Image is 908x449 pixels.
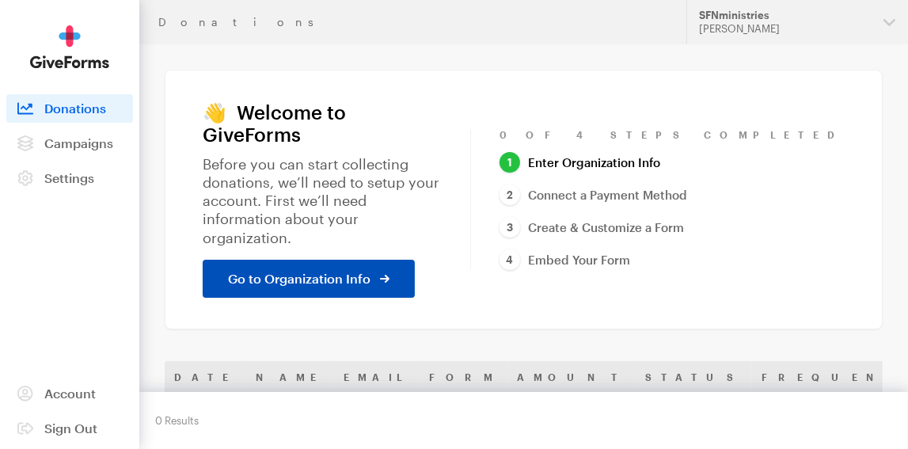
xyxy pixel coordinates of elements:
[500,152,660,173] a: Enter Organization Info
[246,361,334,393] th: Name
[500,128,845,141] div: 0 of 4 Steps Completed
[699,9,871,22] div: SFNministries
[203,155,442,247] p: Before you can start collecting donations, we’ll need to setup your account. First we’ll need inf...
[203,260,415,298] a: Go to Organization Info
[6,94,133,123] a: Donations
[155,408,199,433] div: 0 Results
[44,386,96,401] span: Account
[30,25,109,69] img: GiveForms
[6,164,133,192] a: Settings
[6,379,133,408] a: Account
[500,249,630,271] a: Embed Your Form
[6,414,133,443] a: Sign Out
[507,361,636,393] th: Amount
[44,101,106,116] span: Donations
[420,361,507,393] th: Form
[44,135,113,150] span: Campaigns
[165,361,246,393] th: Date
[334,361,420,393] th: Email
[500,185,687,206] a: Connect a Payment Method
[500,217,684,238] a: Create & Customize a Form
[44,420,97,436] span: Sign Out
[636,361,752,393] th: Status
[203,101,442,146] h1: 👋 Welcome to GiveForms
[699,22,871,36] div: [PERSON_NAME]
[228,269,370,288] span: Go to Organization Info
[6,129,133,158] a: Campaigns
[44,170,94,185] span: Settings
